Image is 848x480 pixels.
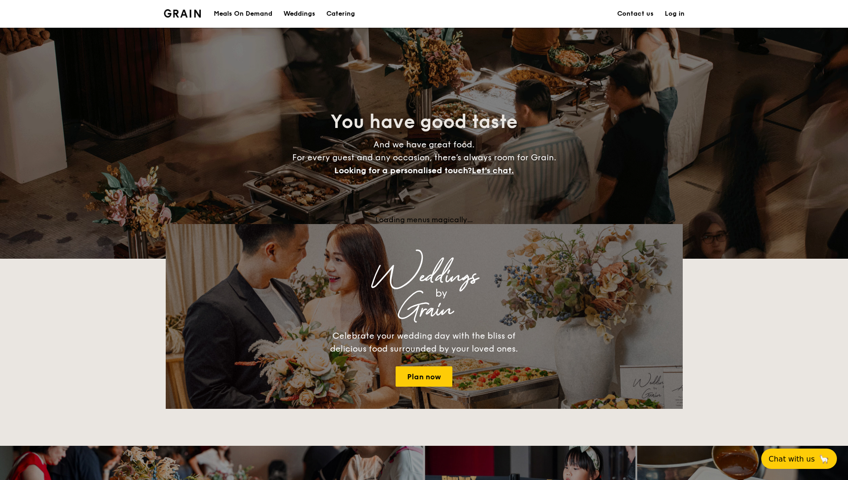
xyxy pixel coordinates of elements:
div: by [281,285,601,302]
span: Looking for a personalised touch? [334,165,472,176]
a: Plan now [396,366,452,387]
div: Loading menus magically... [166,215,683,224]
a: Logotype [164,9,201,18]
div: Celebrate your wedding day with the bliss of delicious food surrounded by your loved ones. [320,329,528,355]
span: And we have great food. For every guest and any occasion, there’s always room for Grain. [292,140,556,176]
img: Grain [164,9,201,18]
span: Let's chat. [472,165,514,176]
div: Grain [247,302,601,318]
button: Chat with us🦙 [761,449,837,469]
div: Weddings [247,268,601,285]
span: 🦙 [818,454,830,464]
span: You have good taste [331,111,517,133]
span: Chat with us [769,455,815,463]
